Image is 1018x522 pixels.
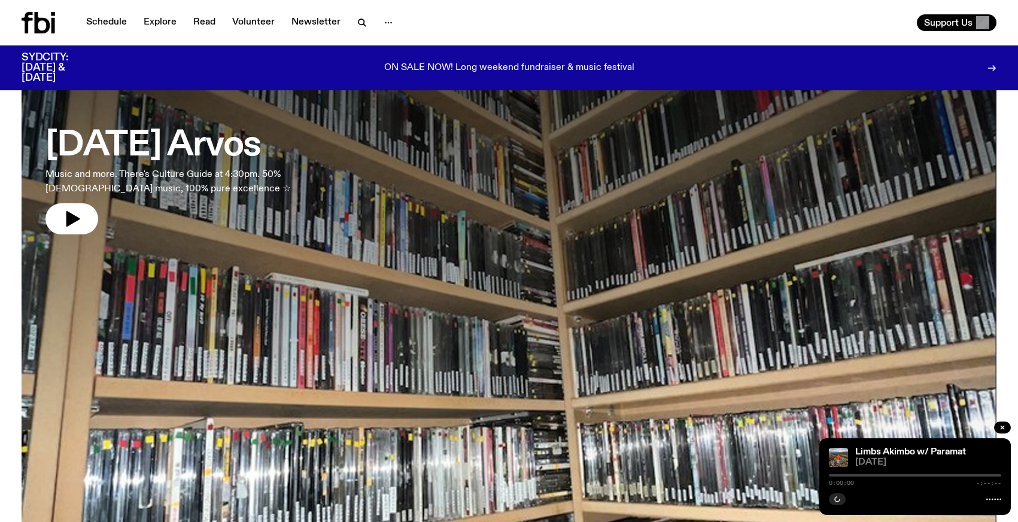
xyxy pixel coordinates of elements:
a: Read [186,14,223,31]
a: [DATE] ArvosMusic and more. There's Culture Guide at 4:30pm. 50% [DEMOGRAPHIC_DATA] music, 100% p... [45,117,352,234]
a: Schedule [79,14,134,31]
span: 0:00:00 [829,480,854,486]
a: Explore [136,14,184,31]
a: Newsletter [284,14,348,31]
span: [DATE] [855,458,1001,467]
a: Limbs Akimbo w/ Paramat [855,447,966,457]
p: ON SALE NOW! Long weekend fundraiser & music festival [384,63,634,74]
a: Volunteer [225,14,282,31]
p: Music and more. There's Culture Guide at 4:30pm. 50% [DEMOGRAPHIC_DATA] music, 100% pure excellen... [45,167,352,196]
button: Support Us [917,14,996,31]
h3: [DATE] Arvos [45,129,352,163]
h3: SYDCITY: [DATE] & [DATE] [22,53,98,83]
span: -:--:-- [976,480,1001,486]
span: Support Us [924,17,973,28]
